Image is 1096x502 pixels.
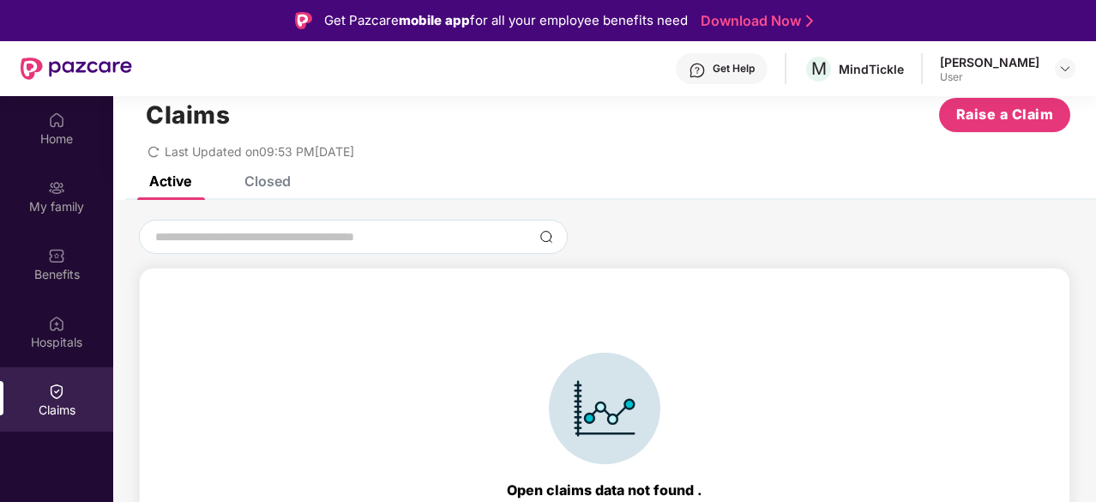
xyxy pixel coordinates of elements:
span: Raise a Claim [956,104,1054,125]
strong: mobile app [399,12,470,28]
img: svg+xml;base64,PHN2ZyBpZD0iQmVuZWZpdHMiIHhtbG5zPSJodHRwOi8vd3d3LnczLm9yZy8yMDAwL3N2ZyIgd2lkdGg9Ij... [48,247,65,264]
img: svg+xml;base64,PHN2ZyB3aWR0aD0iMjAiIGhlaWdodD0iMjAiIHZpZXdCb3g9IjAgMCAyMCAyMCIgZmlsbD0ibm9uZSIgeG... [48,179,65,197]
img: New Pazcare Logo [21,57,132,80]
h1: Claims [146,100,230,130]
span: M [811,58,827,79]
div: Get Pazcare for all your employee benefits need [324,10,688,31]
div: [PERSON_NAME] [940,54,1039,70]
img: Logo [295,12,312,29]
div: Closed [244,172,291,190]
div: Active [149,172,191,190]
div: Open claims data not found . [507,481,702,499]
button: Raise a Claim [939,98,1070,132]
img: Stroke [806,12,813,30]
span: Last Updated on 09:53 PM[DATE] [165,144,354,159]
a: Download Now [701,12,808,30]
img: svg+xml;base64,PHN2ZyBpZD0iSWNvbl9DbGFpbSIgZGF0YS1uYW1lPSJJY29uIENsYWltIiB4bWxucz0iaHR0cDovL3d3dy... [549,353,660,464]
img: svg+xml;base64,PHN2ZyBpZD0iQ2xhaW0iIHhtbG5zPSJodHRwOi8vd3d3LnczLm9yZy8yMDAwL3N2ZyIgd2lkdGg9IjIwIi... [48,383,65,400]
span: redo [148,144,160,159]
img: svg+xml;base64,PHN2ZyBpZD0iRHJvcGRvd24tMzJ4MzIiIHhtbG5zPSJodHRwOi8vd3d3LnczLm9yZy8yMDAwL3N2ZyIgd2... [1058,62,1072,76]
img: svg+xml;base64,PHN2ZyBpZD0iU2VhcmNoLTMyeDMyIiB4bWxucz0iaHR0cDovL3d3dy53My5vcmcvMjAwMC9zdmciIHdpZH... [539,230,553,244]
div: User [940,70,1039,84]
img: svg+xml;base64,PHN2ZyBpZD0iSG9tZSIgeG1sbnM9Imh0dHA6Ly93d3cudzMub3JnLzIwMDAvc3ZnIiB3aWR0aD0iMjAiIG... [48,112,65,129]
img: svg+xml;base64,PHN2ZyBpZD0iSGVscC0zMngzMiIgeG1sbnM9Imh0dHA6Ly93d3cudzMub3JnLzIwMDAvc3ZnIiB3aWR0aD... [689,62,706,79]
div: Get Help [713,62,755,76]
img: svg+xml;base64,PHN2ZyBpZD0iSG9zcGl0YWxzIiB4bWxucz0iaHR0cDovL3d3dy53My5vcmcvMjAwMC9zdmciIHdpZHRoPS... [48,315,65,332]
div: MindTickle [839,61,904,77]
